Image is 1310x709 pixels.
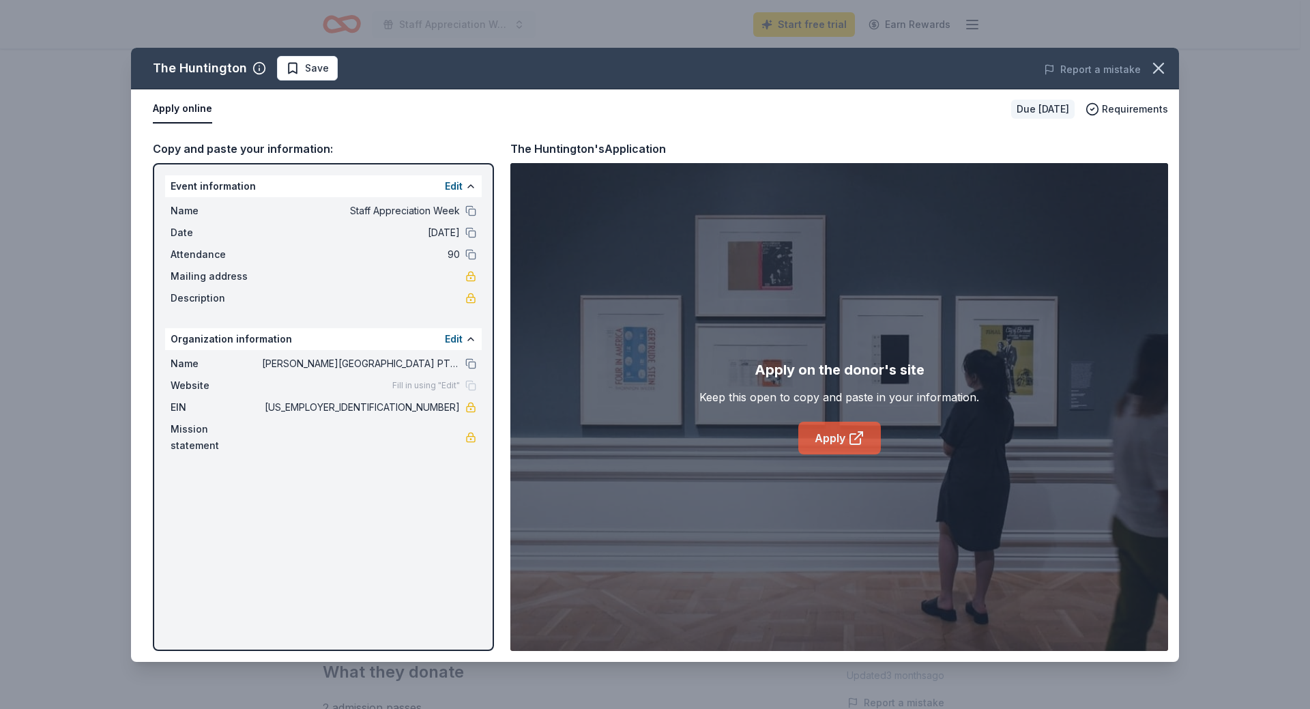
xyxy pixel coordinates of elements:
[305,60,329,76] span: Save
[171,399,262,416] span: EIN
[699,389,979,405] div: Keep this open to copy and paste in your information.
[510,140,666,158] div: The Huntington's Application
[171,356,262,372] span: Name
[262,399,460,416] span: [US_EMPLOYER_IDENTIFICATION_NUMBER]
[262,246,460,263] span: 90
[1086,101,1168,117] button: Requirements
[171,268,262,285] span: Mailing address
[1044,61,1141,78] button: Report a mistake
[153,140,494,158] div: Copy and paste your information:
[165,175,482,197] div: Event information
[153,95,212,124] button: Apply online
[445,178,463,194] button: Edit
[1011,100,1075,119] div: Due [DATE]
[171,225,262,241] span: Date
[153,57,247,79] div: The Huntington
[262,203,460,219] span: Staff Appreciation Week
[171,421,262,454] span: Mission statement
[1102,101,1168,117] span: Requirements
[755,359,925,381] div: Apply on the donor's site
[277,56,338,81] button: Save
[165,328,482,350] div: Organization information
[798,422,881,454] a: Apply
[171,246,262,263] span: Attendance
[262,356,460,372] span: [PERSON_NAME][GEOGRAPHIC_DATA] PTO, Inc.
[171,290,262,306] span: Description
[445,331,463,347] button: Edit
[392,380,460,391] span: Fill in using "Edit"
[262,225,460,241] span: [DATE]
[171,203,262,219] span: Name
[171,377,262,394] span: Website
